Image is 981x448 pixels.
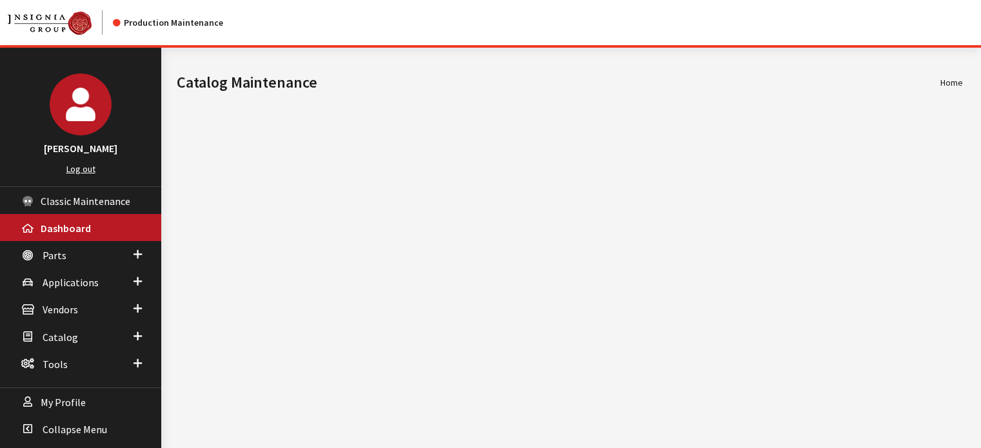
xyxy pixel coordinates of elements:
[13,141,148,156] h3: [PERSON_NAME]
[41,195,130,208] span: Classic Maintenance
[8,12,92,35] img: Catalog Maintenance
[177,71,940,94] h1: Catalog Maintenance
[8,10,113,35] a: Insignia Group logo
[41,222,91,235] span: Dashboard
[41,396,86,409] span: My Profile
[50,73,112,135] img: Kirsten Dart
[940,76,963,90] li: Home
[43,358,68,371] span: Tools
[43,276,99,289] span: Applications
[43,331,78,344] span: Catalog
[66,163,95,175] a: Log out
[43,423,107,436] span: Collapse Menu
[43,304,78,317] span: Vendors
[113,16,223,30] div: Production Maintenance
[43,249,66,262] span: Parts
